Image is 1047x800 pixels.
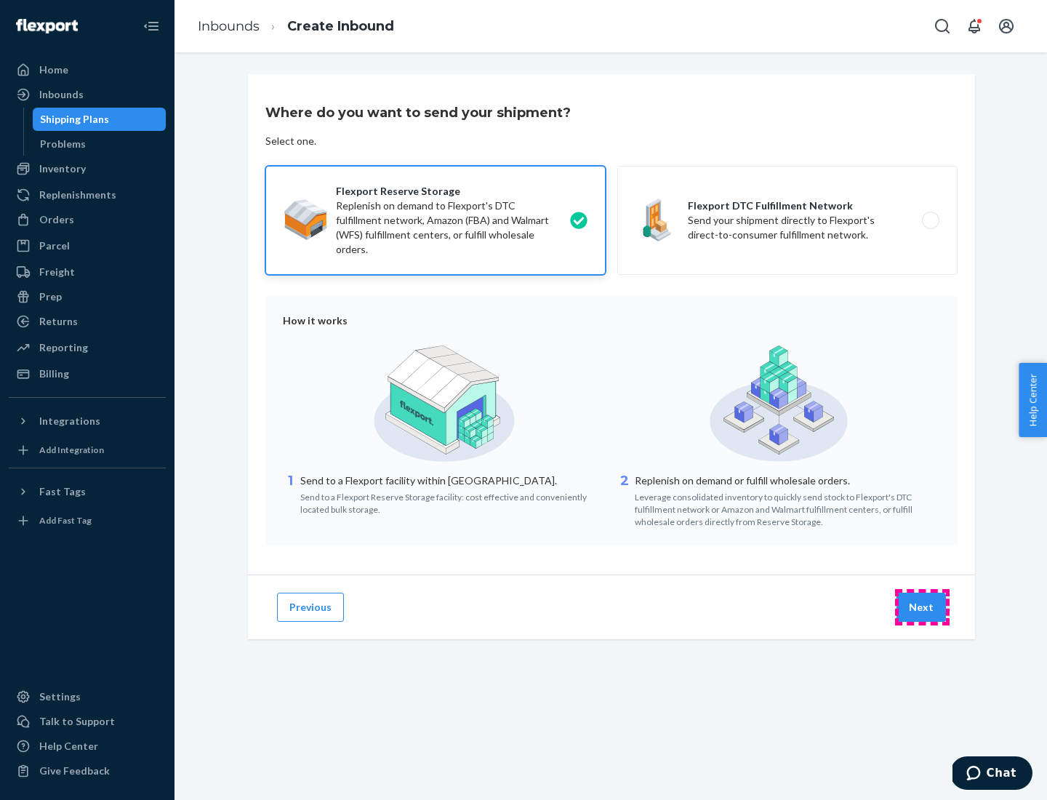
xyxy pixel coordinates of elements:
a: Billing [9,362,166,385]
button: Previous [277,593,344,622]
div: Parcel [39,239,70,253]
div: Select one. [265,134,316,148]
div: Settings [39,689,81,704]
button: Help Center [1019,363,1047,437]
a: Create Inbound [287,18,394,34]
div: Orders [39,212,74,227]
a: Replenishments [9,183,166,207]
div: Shipping Plans [40,112,109,127]
div: 1 [283,472,297,516]
div: Billing [39,367,69,381]
iframe: Opens a widget where you can chat to one of our agents [952,756,1032,793]
button: Give Feedback [9,759,166,783]
a: Prep [9,285,166,308]
a: Returns [9,310,166,333]
div: How it works [283,313,940,328]
p: Replenish on demand or fulfill wholesale orders. [635,473,940,488]
div: Problems [40,137,86,151]
div: Leverage consolidated inventory to quickly send stock to Flexport's DTC fulfillment network or Am... [635,488,940,528]
button: Fast Tags [9,480,166,503]
a: Inbounds [198,18,260,34]
button: Open account menu [992,12,1021,41]
a: Inventory [9,157,166,180]
div: Add Integration [39,444,104,456]
div: 2 [617,472,632,528]
a: Parcel [9,234,166,257]
div: Freight [39,265,75,279]
button: Next [896,593,946,622]
div: Home [39,63,68,77]
button: Integrations [9,409,166,433]
a: Inbounds [9,83,166,106]
a: Problems [33,132,167,156]
a: Add Integration [9,439,166,462]
ol: breadcrumbs [186,5,406,48]
a: Shipping Plans [33,108,167,131]
a: Freight [9,260,166,284]
div: Help Center [39,739,98,753]
a: Help Center [9,735,166,758]
a: Orders [9,208,166,231]
div: Reporting [39,340,88,355]
button: Open notifications [960,12,989,41]
div: Returns [39,314,78,329]
div: Fast Tags [39,484,86,499]
div: Prep [39,289,62,304]
div: Give Feedback [39,764,110,778]
button: Talk to Support [9,710,166,733]
div: Send to a Flexport Reserve Storage facility: cost effective and conveniently located bulk storage. [300,488,606,516]
div: Inbounds [39,87,84,102]
div: Talk to Support [39,714,115,729]
div: Add Fast Tag [39,514,92,527]
button: Open Search Box [928,12,957,41]
a: Add Fast Tag [9,509,166,532]
a: Settings [9,685,166,708]
img: Flexport logo [16,19,78,33]
div: Integrations [39,414,100,428]
button: Close Navigation [137,12,166,41]
p: Send to a Flexport facility within [GEOGRAPHIC_DATA]. [300,473,606,488]
div: Inventory [39,161,86,176]
a: Home [9,58,166,81]
a: Reporting [9,336,166,359]
h3: Where do you want to send your shipment? [265,103,571,122]
div: Replenishments [39,188,116,202]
